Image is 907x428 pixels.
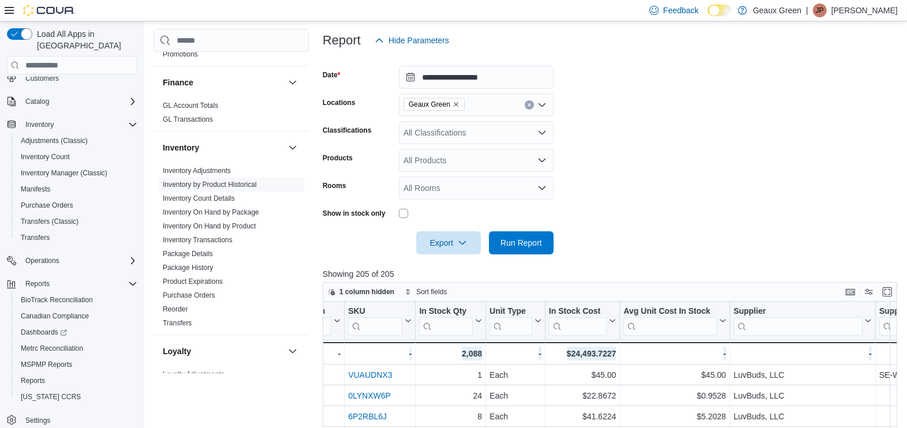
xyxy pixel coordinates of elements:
[163,370,225,378] a: Loyalty Adjustments
[163,222,256,230] a: Inventory On Hand by Product
[25,416,50,425] span: Settings
[419,368,482,382] div: 1
[21,277,54,291] button: Reports
[21,95,137,108] span: Catalog
[538,100,547,110] button: Open list of options
[16,182,55,196] a: Manifests
[21,118,58,132] button: Inventory
[12,165,142,181] button: Inventory Manager (Classic)
[16,231,137,245] span: Transfers
[806,3,808,17] p: |
[16,182,137,196] span: Manifests
[21,344,83,353] span: Metrc Reconciliation
[273,306,331,317] div: Classification
[16,150,137,164] span: Inventory Count
[389,35,449,46] span: Hide Parameters
[12,197,142,213] button: Purchase Orders
[21,118,137,132] span: Inventory
[273,347,341,361] div: -
[16,309,94,323] a: Canadian Compliance
[419,389,482,403] div: 24
[286,76,300,89] button: Finance
[163,249,213,258] span: Package Details
[163,180,257,189] span: Inventory by Product Historical
[16,215,83,228] a: Transfers (Classic)
[490,389,542,403] div: Each
[323,98,356,107] label: Locations
[624,410,726,423] div: $5.2028
[453,101,460,108] button: Remove Geaux Green from selection in this group
[16,198,137,212] span: Purchase Orders
[490,306,532,336] div: Unit Type
[273,368,341,382] div: Accessories
[21,254,64,268] button: Operations
[348,306,402,317] div: SKU
[419,306,473,336] div: In Stock Qty
[16,166,112,180] a: Inventory Manager (Classic)
[16,198,78,212] a: Purchase Orders
[21,295,93,305] span: BioTrack Reconciliation
[2,69,142,86] button: Customers
[154,164,309,335] div: Inventory
[12,149,142,165] button: Inventory Count
[163,142,199,153] h3: Inventory
[323,33,361,47] h3: Report
[16,293,98,307] a: BioTrack Reconciliation
[163,181,257,189] a: Inventory by Product Historical
[816,3,824,17] span: JP
[538,128,547,137] button: Open list of options
[12,373,142,389] button: Reports
[163,77,193,88] h3: Finance
[163,77,283,88] button: Finance
[2,117,142,133] button: Inventory
[163,115,213,124] span: GL Transactions
[348,306,402,336] div: SKU URL
[348,391,391,400] a: 0LYNXW6P
[163,263,213,272] span: Package History
[733,306,871,336] button: Supplier
[538,156,547,165] button: Open list of options
[663,5,699,16] span: Feedback
[549,306,616,336] button: In Stock Cost
[501,237,542,249] span: Run Report
[624,306,716,336] div: Avg Unit Cost In Stock
[624,306,726,336] button: Avg Unit Cost In Stock
[25,120,54,129] span: Inventory
[419,306,473,317] div: In Stock Qty
[21,217,79,226] span: Transfers (Classic)
[163,208,259,217] span: Inventory On Hand by Package
[16,309,137,323] span: Canadian Compliance
[2,253,142,269] button: Operations
[490,306,532,317] div: Unit Type
[323,181,346,190] label: Rooms
[163,305,188,314] span: Reorder
[16,150,74,164] a: Inventory Count
[490,368,542,382] div: Each
[843,285,857,299] button: Keyboard shortcuts
[163,166,231,175] span: Inventory Adjustments
[404,98,465,111] span: Geaux Green
[12,230,142,246] button: Transfers
[323,285,399,299] button: 1 column hidden
[549,410,616,423] div: $41.6224
[733,306,862,336] div: Supplier
[163,221,256,231] span: Inventory On Hand by Product
[21,152,70,162] span: Inventory Count
[32,28,137,51] span: Load All Apps in [GEOGRAPHIC_DATA]
[163,250,213,258] a: Package Details
[416,231,481,254] button: Export
[25,256,59,265] span: Operations
[163,50,198,58] a: Promotions
[163,277,223,286] a: Product Expirations
[323,126,372,135] label: Classifications
[2,93,142,110] button: Catalog
[163,291,215,299] a: Purchase Orders
[549,368,616,382] div: $45.00
[12,324,142,340] a: Dashboards
[16,215,137,228] span: Transfers (Classic)
[16,293,137,307] span: BioTrack Reconciliation
[323,268,903,280] p: Showing 205 of 205
[489,231,554,254] button: Run Report
[348,412,387,421] a: 6P2RBL6J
